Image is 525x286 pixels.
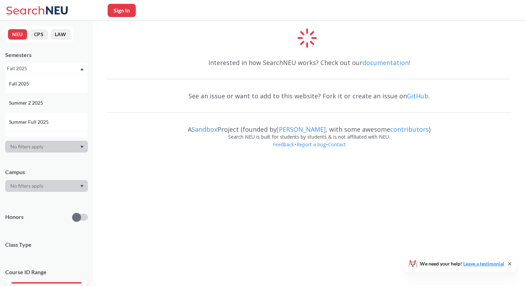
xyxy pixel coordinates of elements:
[407,92,428,100] a: GitHub
[5,180,88,192] div: Dropdown arrow
[5,168,88,176] div: Campus
[5,213,24,221] p: Honors
[277,125,326,133] a: [PERSON_NAME]
[80,146,84,148] svg: Dropdown arrow
[8,29,27,40] button: NEU
[9,80,31,88] span: Fall 2025
[463,261,504,267] a: Leave a testimonial
[80,68,84,71] svg: Dropdown arrow
[192,125,217,133] a: Sandbox
[107,86,511,106] div: See an issue or want to add to this website? Fork it or create an issue on .
[296,141,326,148] a: Report a bug
[9,99,44,107] span: Summer 2 2025
[107,141,511,159] div: • •
[5,51,88,59] div: Semesters
[5,241,88,248] span: Class Type
[107,52,511,73] div: Interested in how SearchNEU works? Check out our
[9,118,50,126] span: Summer Full 2025
[7,65,80,72] div: Fall 2025
[362,58,410,67] a: documentation!
[328,141,346,148] a: Contact
[107,119,511,133] div: A Project (founded by , with some awesome )
[80,185,84,188] svg: Dropdown arrow
[5,141,88,153] div: Dropdown arrow
[51,29,70,40] button: LAW
[108,4,136,17] button: Sign In
[5,268,88,276] p: Course ID Range
[272,141,294,148] a: Feedback
[390,125,429,133] a: contributors
[107,133,511,141] div: Search NEU is built for students by students & is not affiliated with NEU.
[30,29,48,40] button: CPS
[420,261,504,266] span: We need your help!
[5,63,88,74] div: Fall 2025Dropdown arrowFall 2025Summer 2 2025Summer Full 2025Summer 1 2025Spring 2025Fall 2024Sum...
